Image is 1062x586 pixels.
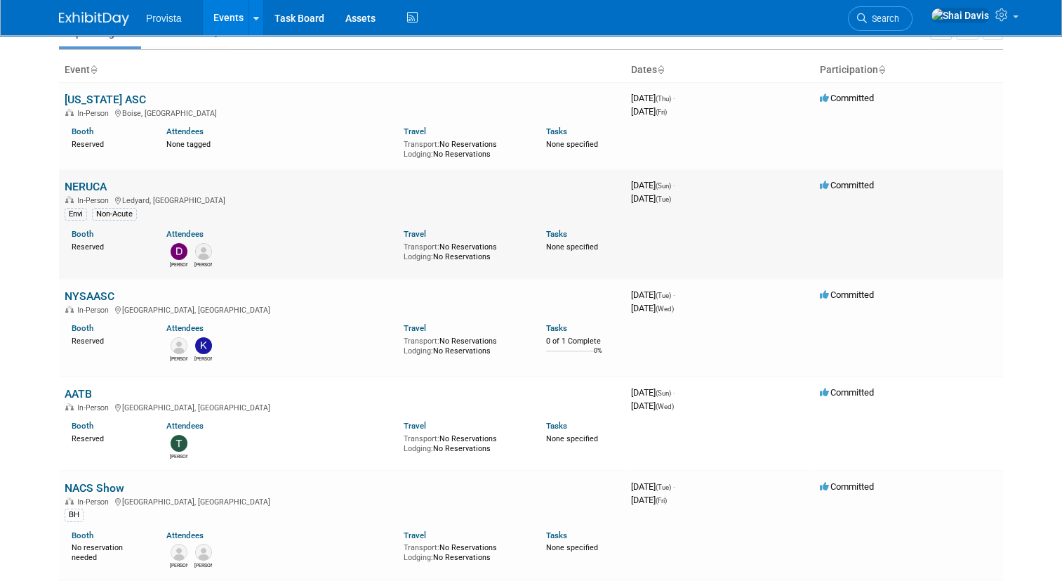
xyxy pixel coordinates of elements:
a: NACS Show [65,481,124,495]
span: [DATE] [631,303,674,313]
div: Reserved [72,137,145,150]
span: (Thu) [656,95,671,103]
div: Dean Dennerline [194,561,212,569]
img: In-Person Event [65,306,74,313]
img: Allyson Freeman [195,243,212,260]
a: Sort by Participation Type [878,64,885,75]
a: Attendees [166,530,204,540]
span: [DATE] [631,106,667,117]
a: Booth [72,530,93,540]
div: Boise, [GEOGRAPHIC_DATA] [65,107,620,118]
img: In-Person Event [65,109,74,116]
span: In-Person [77,403,113,412]
span: Transport: [404,242,439,252]
span: (Wed) [656,403,674,410]
div: Ted Vanzante [170,452,187,460]
th: Participation [814,58,1003,82]
a: AATB [65,387,92,401]
a: Search [848,6,912,31]
span: [DATE] [631,495,667,505]
a: Sort by Start Date [657,64,664,75]
span: Transport: [404,140,439,149]
span: [DATE] [631,180,675,190]
div: [GEOGRAPHIC_DATA], [GEOGRAPHIC_DATA] [65,401,620,412]
img: Dean Dennerline [195,544,212,561]
img: Kyle Walter [195,337,212,354]
div: No Reservations No Reservations [404,540,525,562]
a: Booth [72,229,93,239]
span: Search [867,13,899,24]
img: In-Person Event [65,196,74,203]
div: 0 of 1 Complete [546,337,620,346]
div: Reserved [72,240,145,252]
img: Debbie Treat [171,243,187,260]
span: In-Person [77,306,113,315]
span: - [673,481,675,492]
span: Committed [820,93,874,103]
span: None specified [546,434,598,443]
span: Lodging: [404,252,433,261]
a: Booth [72,126,93,136]
div: Allyson Freeman [194,260,212,268]
a: NYSAASC [65,289,114,303]
span: None specified [546,140,598,149]
a: Travel [404,421,426,431]
div: Reserved [72,431,145,444]
a: Attendees [166,323,204,333]
div: [GEOGRAPHIC_DATA], [GEOGRAPHIC_DATA] [65,304,620,315]
div: No reservation needed [72,540,145,562]
div: Envi [65,208,87,221]
a: Tasks [546,421,567,431]
span: (Sun) [656,389,671,397]
a: Travel [404,530,426,540]
span: [DATE] [631,481,675,492]
a: Booth [72,421,93,431]
span: (Tue) [656,195,671,203]
span: None specified [546,543,598,552]
span: In-Person [77,497,113,507]
span: Lodging: [404,346,433,356]
a: Tasks [546,126,567,136]
img: ExhibitDay [59,12,129,26]
span: None specified [546,242,598,252]
span: Committed [820,387,874,398]
span: Committed [820,180,874,190]
div: Kyle Walter [194,354,212,363]
span: (Wed) [656,305,674,313]
a: Tasks [546,323,567,333]
a: Sort by Event Name [90,64,97,75]
a: Travel [404,323,426,333]
span: [DATE] [631,289,675,300]
img: Shai Davis [931,8,990,23]
div: No Reservations No Reservations [404,431,525,453]
div: Debbie Treat [170,260,187,268]
span: [DATE] [631,93,675,103]
div: Vince Gay [170,354,187,363]
a: Booth [72,323,93,333]
th: Dates [625,58,814,82]
a: Attendees [166,229,204,239]
span: - [673,387,675,398]
span: Provista [146,13,182,24]
span: Committed [820,481,874,492]
div: None tagged [166,137,393,150]
span: (Fri) [656,108,667,116]
div: No Reservations No Reservations [404,240,525,261]
div: [GEOGRAPHIC_DATA], [GEOGRAPHIC_DATA] [65,495,620,507]
a: Travel [404,229,426,239]
span: [DATE] [631,193,671,204]
span: - [673,289,675,300]
img: Ted Vanzante [171,435,187,452]
a: NERUCA [65,180,107,193]
span: Lodging: [404,150,433,159]
span: Transport: [404,337,439,346]
span: Transport: [404,434,439,443]
span: (Sun) [656,182,671,190]
div: BH [65,509,84,521]
div: Reserved [72,334,145,346]
a: Travel [404,126,426,136]
div: No Reservations No Reservations [404,137,525,159]
span: [DATE] [631,387,675,398]
th: Event [59,58,625,82]
a: [US_STATE] ASC [65,93,146,106]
